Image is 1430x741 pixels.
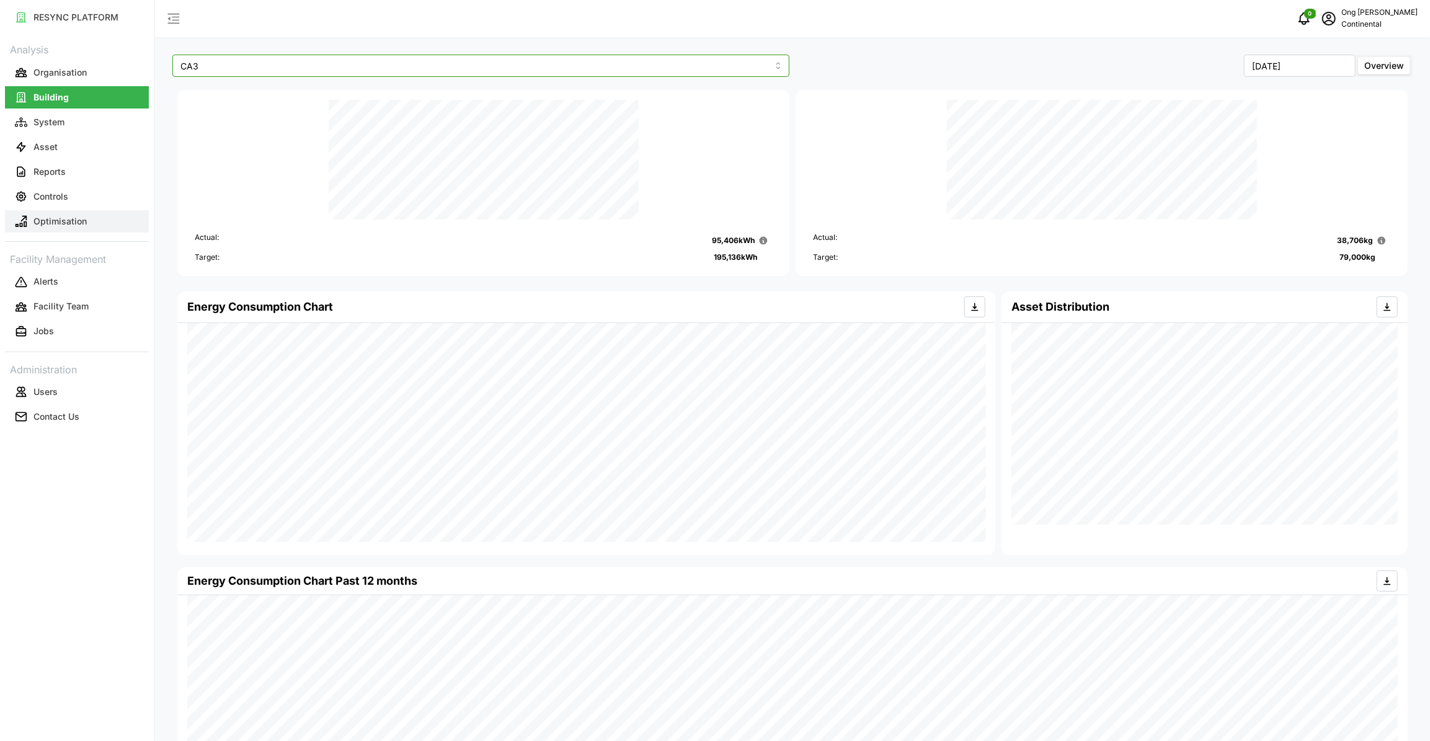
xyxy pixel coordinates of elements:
[33,141,58,153] p: Asset
[1292,6,1317,31] button: notifications
[5,184,149,209] a: Controls
[5,135,149,159] a: Asset
[5,61,149,84] button: Organisation
[1339,252,1375,264] p: 79,000 kg
[33,300,89,313] p: Facility Team
[5,5,149,30] a: RESYNC PLATFORM
[5,270,149,295] a: Alerts
[33,325,54,337] p: Jobs
[5,381,149,403] button: Users
[33,190,68,203] p: Controls
[33,66,87,79] p: Organisation
[33,166,66,178] p: Reports
[33,116,64,128] p: System
[5,296,149,318] button: Facility Team
[1244,55,1356,77] input: Select Month
[195,252,220,264] p: Target:
[5,185,149,208] button: Controls
[5,159,149,184] a: Reports
[33,386,58,398] p: Users
[5,6,149,29] button: RESYNC PLATFORM
[5,40,149,58] p: Analysis
[5,295,149,319] a: Facility Team
[1317,6,1341,31] button: schedule
[5,110,149,135] a: System
[5,161,149,183] button: Reports
[1341,19,1418,30] p: Continental
[5,406,149,428] button: Contact Us
[5,319,149,344] a: Jobs
[5,404,149,429] a: Contact Us
[1308,9,1312,18] span: 0
[1341,7,1418,19] p: Ong [PERSON_NAME]
[5,210,149,233] button: Optimisation
[33,91,69,104] p: Building
[5,379,149,404] a: Users
[813,232,837,249] p: Actual:
[187,572,417,590] p: Energy Consumption Chart Past 12 months
[5,321,149,343] button: Jobs
[5,209,149,234] a: Optimisation
[714,252,757,264] p: 195,136 kWh
[5,60,149,85] a: Organisation
[195,232,219,249] p: Actual:
[813,252,838,264] p: Target:
[5,136,149,158] button: Asset
[5,360,149,378] p: Administration
[33,410,79,423] p: Contact Us
[1011,299,1109,315] h4: Asset Distribution
[5,249,149,267] p: Facility Management
[33,11,118,24] p: RESYNC PLATFORM
[1337,235,1373,247] p: 38,706 kg
[712,235,755,247] p: 95,406 kWh
[5,111,149,133] button: System
[5,85,149,110] a: Building
[5,271,149,293] button: Alerts
[5,86,149,109] button: Building
[33,275,58,288] p: Alerts
[1364,60,1404,71] span: Overview
[187,299,333,315] h4: Energy Consumption Chart
[33,215,87,228] p: Optimisation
